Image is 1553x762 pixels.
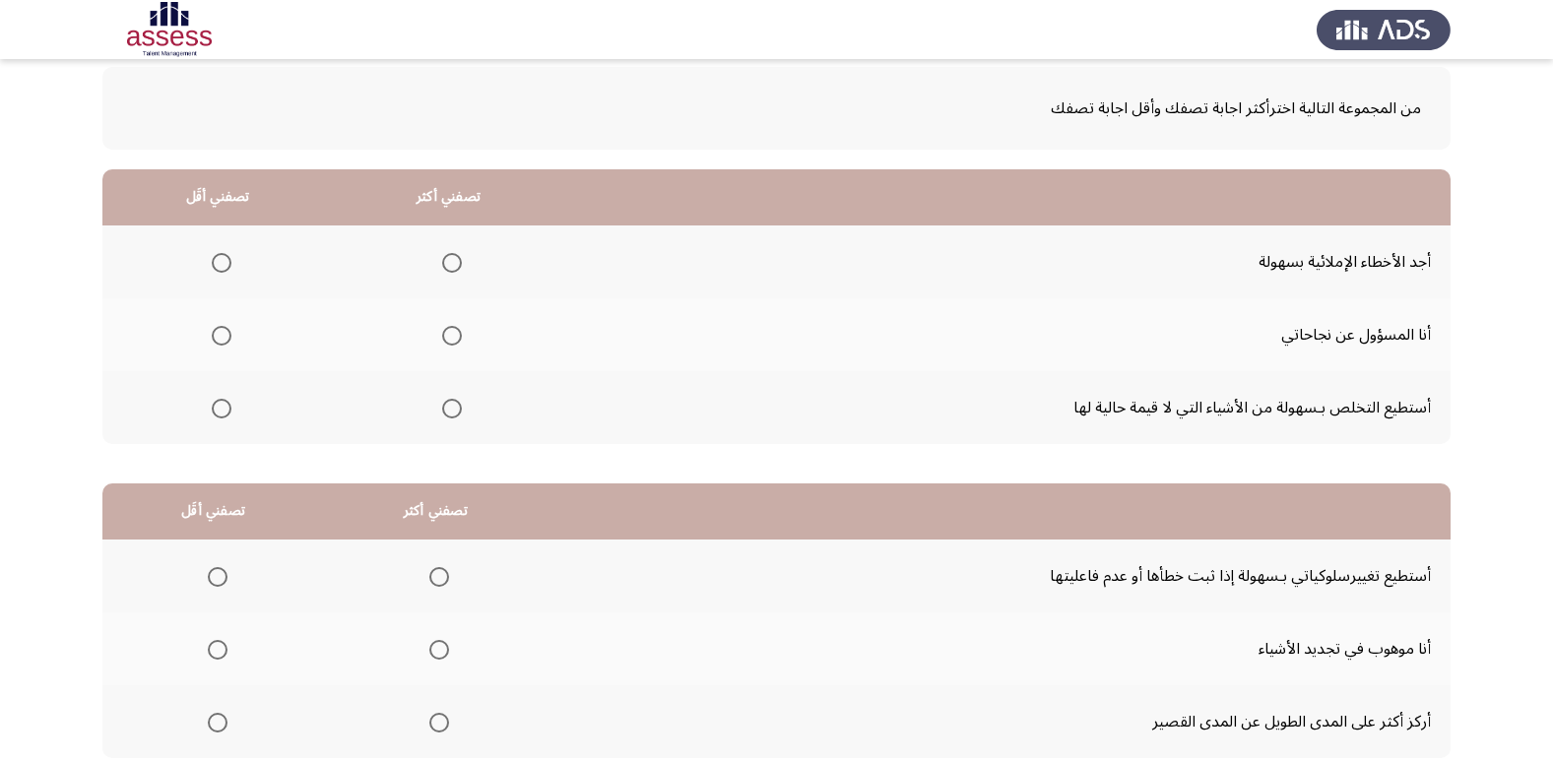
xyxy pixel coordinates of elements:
td: أنا موهوب في تجديد الأشياء [547,612,1451,685]
th: تصفني أكثر [324,483,547,540]
img: Assessment logo of OCM R1 ASSESS [102,2,236,57]
mat-radio-group: Select an option [200,632,227,666]
mat-radio-group: Select an option [421,632,449,666]
mat-radio-group: Select an option [204,245,231,279]
mat-radio-group: Select an option [200,705,227,738]
mat-radio-group: Select an option [421,705,449,738]
mat-radio-group: Select an option [421,559,449,593]
img: Assess Talent Management logo [1317,2,1451,57]
td: أستطيع التخلص بـسهولة من الأشياء التي لا قيمة حالية لها [564,371,1451,444]
mat-radio-group: Select an option [434,318,462,351]
mat-radio-group: Select an option [200,559,227,593]
td: أستطيع تغييرسلوكياتي بـسهولة إذا ثبت خطأها أو عدم فاعليتها [547,540,1451,612]
td: أنا المسؤول عن نجاحاتي [564,298,1451,371]
span: من المجموعة التالية اخترأكثر اجابة تصفك وأقل اجابة تصفك [132,92,1421,125]
td: أركز أكثر على المدى الطويل عن المدى القصير [547,685,1451,758]
mat-radio-group: Select an option [434,391,462,424]
th: تصفني أقَل [102,169,333,225]
th: تصفني أكثر [333,169,564,225]
mat-radio-group: Select an option [204,391,231,424]
mat-radio-group: Select an option [434,245,462,279]
mat-radio-group: Select an option [204,318,231,351]
td: أجد الأخطاء الإملائية بسهولة [564,225,1451,298]
th: تصفني أقَل [102,483,324,540]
